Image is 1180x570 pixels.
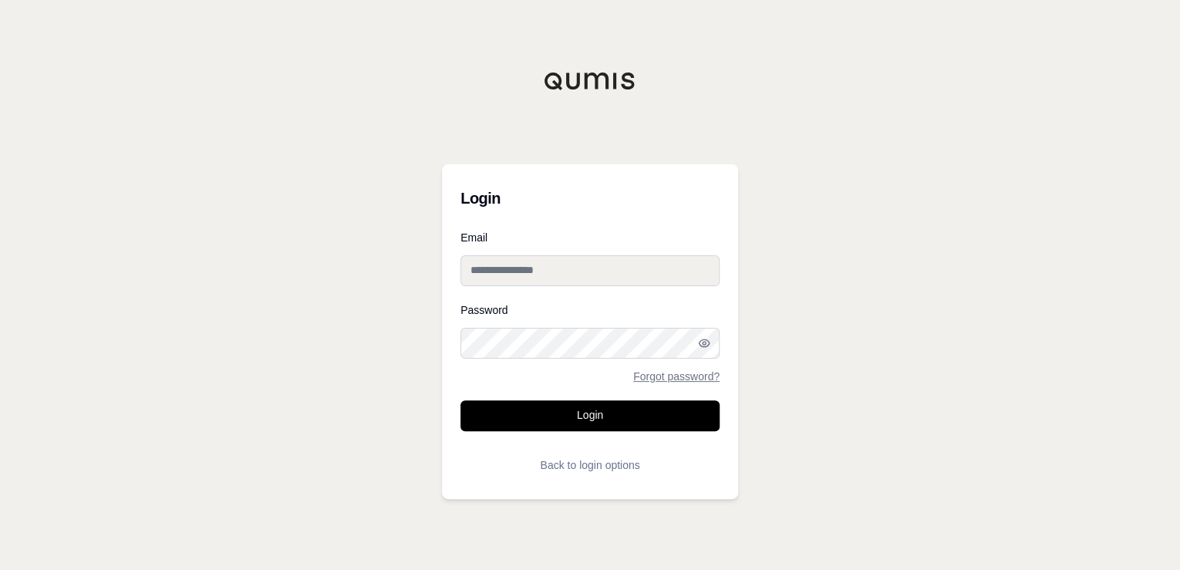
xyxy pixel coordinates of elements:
[544,72,636,90] img: Qumis
[460,232,720,243] label: Email
[460,450,720,481] button: Back to login options
[460,305,720,315] label: Password
[460,183,720,214] h3: Login
[633,371,720,382] a: Forgot password?
[460,400,720,431] button: Login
